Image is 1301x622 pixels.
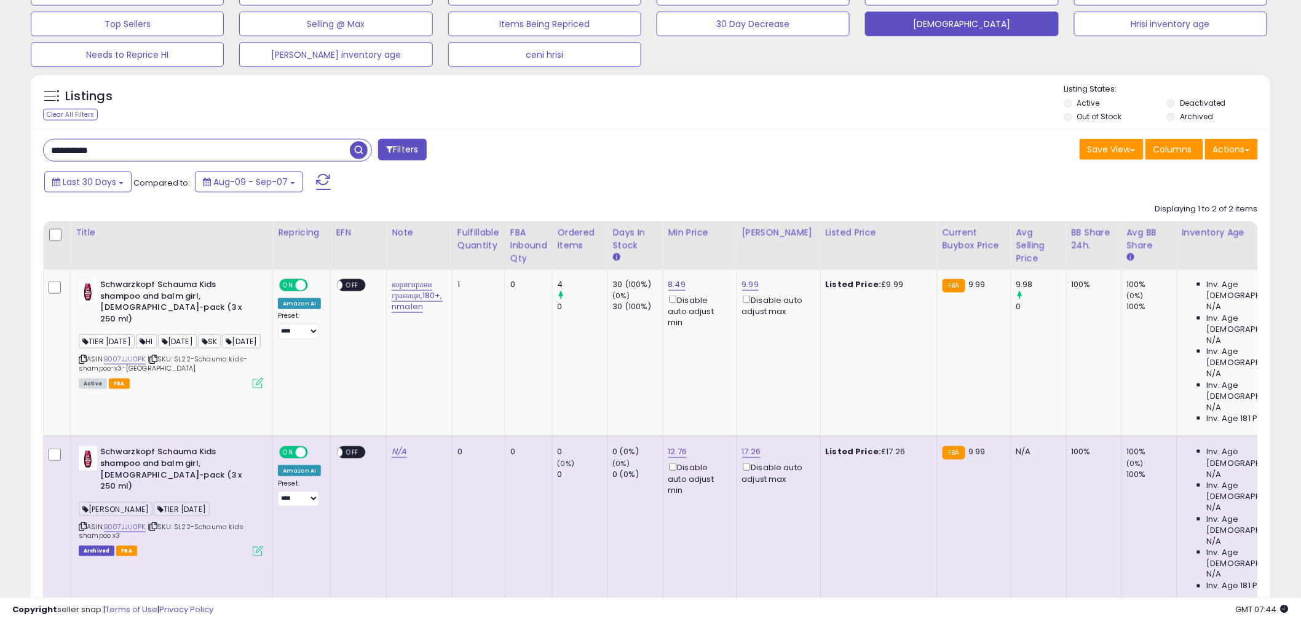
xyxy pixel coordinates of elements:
span: FBA [116,546,137,556]
div: 30 (100%) [613,279,663,290]
span: TIER [DATE] [79,334,135,348]
label: Out of Stock [1077,111,1122,122]
button: [PERSON_NAME] inventory age [239,42,432,67]
span: 9.99 [968,278,986,290]
div: 30 (100%) [613,301,663,312]
small: (0%) [1127,459,1144,468]
div: N/A [1016,446,1057,457]
button: Selling @ Max [239,12,432,36]
img: 31ucBELzusL._SL40_.jpg [79,446,97,471]
p: Listing States: [1064,84,1270,95]
label: Deactivated [1180,98,1226,108]
span: ON [280,447,296,458]
button: Aug-09 - Sep-07 [195,171,303,192]
a: коригирани граници,180+, nmalen [392,278,442,313]
div: ASIN: [79,446,263,554]
button: 30 Day Decrease [657,12,850,36]
div: 100% [1072,279,1112,290]
span: N/A [1207,569,1222,580]
span: N/A [1207,469,1222,480]
small: (0%) [1127,291,1144,301]
div: 100% [1127,446,1177,457]
button: [DEMOGRAPHIC_DATA] [865,12,1058,36]
span: | SKU: SL22-Schauma kids-shampoo-x3-[GEOGRAPHIC_DATA] [79,354,247,372]
span: Columns [1153,143,1192,155]
div: FBA inbound Qty [510,226,547,265]
label: Archived [1180,111,1213,122]
a: B007JJU0PK [104,522,146,532]
div: 0 [510,279,543,290]
div: Avg Selling Price [1016,226,1061,265]
div: EFN [336,226,381,239]
span: OFF [306,280,326,291]
div: Disable auto adjust max [742,293,811,317]
span: N/A [1207,335,1222,346]
div: Days In Stock [613,226,658,252]
div: Preset: [278,312,321,339]
span: OFF [306,447,326,458]
div: 0 [1016,301,1066,312]
button: Items Being Repriced [448,12,641,36]
small: Avg BB Share. [1127,252,1134,263]
div: £17.26 [826,446,928,457]
div: Disable auto adjust min [668,461,727,496]
span: HI [136,334,157,348]
button: ceni hrisi [448,42,641,67]
span: Last 30 Days [63,176,116,188]
span: Aug-09 - Sep-07 [213,176,288,188]
span: [DATE] [222,334,261,348]
div: Current Buybox Price [943,226,1006,252]
span: 9.99 [968,446,986,457]
div: 0 (0%) [613,446,663,457]
div: Note [392,226,446,239]
div: Disable auto adjust min [668,293,727,328]
button: Top Sellers [31,12,224,36]
a: 9.99 [742,278,759,291]
button: Actions [1205,139,1258,160]
button: Save View [1080,139,1144,160]
label: Active [1077,98,1100,108]
div: 0 [510,446,543,457]
span: N/A [1207,368,1222,379]
small: (0%) [613,291,630,301]
button: Hrisi inventory age [1074,12,1267,36]
small: (0%) [613,459,630,468]
span: 2025-10-8 07:44 GMT [1236,604,1289,615]
div: 100% [1127,279,1177,290]
b: Listed Price: [826,446,882,457]
button: Filters [378,139,426,160]
div: BB Share 24h. [1072,226,1117,252]
div: 1 [457,279,496,290]
div: ASIN: [79,279,263,387]
div: 0 [558,301,607,312]
div: [PERSON_NAME] [742,226,815,239]
div: Min Price [668,226,732,239]
span: Listings that have been deleted from Seller Central [79,546,114,556]
a: B007JJU0PK [104,354,146,364]
span: FBA [109,379,130,389]
span: Inv. Age 181 Plus: [1207,413,1271,424]
div: Amazon AI [278,465,321,476]
a: 12.76 [668,446,687,458]
a: Terms of Use [105,604,157,615]
span: All listings currently available for purchase on Amazon [79,379,107,389]
div: Displaying 1 to 2 of 2 items [1155,203,1258,215]
div: 100% [1127,469,1177,480]
a: 8.49 [668,278,686,291]
div: 0 (0%) [613,469,663,480]
a: N/A [392,446,406,458]
span: Inv. Age 181 Plus: [1207,581,1271,592]
b: Schwarzkopf Schauma Kids shampoo and balm girl, [DEMOGRAPHIC_DATA]-pack (3 x 250 ml) [100,446,250,495]
b: Listed Price: [826,278,882,290]
span: | SKU: SL22-Schauma kids shampoo x3 [79,522,243,540]
button: Last 30 Days [44,171,132,192]
button: Columns [1145,139,1203,160]
div: Repricing [278,226,325,239]
div: 100% [1127,301,1177,312]
div: Title [76,226,267,239]
span: OFF [343,280,363,291]
span: [DATE] [158,334,197,348]
small: FBA [943,446,965,460]
img: 31ucBELzusL._SL40_.jpg [79,279,97,304]
div: Amazon AI [278,298,321,309]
